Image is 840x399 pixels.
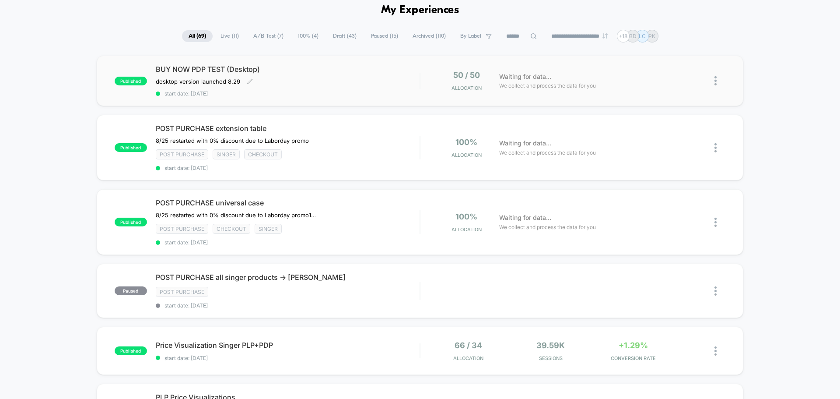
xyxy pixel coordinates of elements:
[156,149,208,159] span: Post Purchase
[156,90,420,97] span: start date: [DATE]
[451,85,482,91] span: Allocation
[156,165,420,171] span: start date: [DATE]
[115,346,147,355] span: published
[406,30,452,42] span: Archived ( 110 )
[451,226,482,233] span: Allocation
[182,30,213,42] span: All ( 69 )
[499,213,551,222] span: Waiting for data...
[594,355,672,361] span: CONVERSION RATE
[499,81,596,90] span: We collect and process the data for you
[499,72,551,81] span: Waiting for data...
[536,341,565,350] span: 39.59k
[115,286,147,295] span: paused
[156,78,240,85] span: desktop version launched 8.29
[512,355,590,361] span: Sessions
[156,355,420,361] span: start date: [DATE]
[115,143,147,152] span: published
[115,218,147,226] span: published
[455,212,477,221] span: 100%
[714,76,717,85] img: close
[602,33,608,39] img: end
[156,273,420,282] span: POST PURCHASE all singer products -> [PERSON_NAME]
[714,143,717,152] img: close
[460,33,481,39] span: By Label
[499,223,596,231] span: We collect and process the data for you
[639,33,646,39] p: LC
[156,124,420,133] span: POST PURCHASE extension table
[714,346,717,356] img: close
[629,33,637,39] p: BD
[326,30,363,42] span: Draft ( 43 )
[213,224,250,234] span: checkout
[156,65,420,74] span: BUY NOW PDP TEST (Desktop)
[453,71,480,80] span: 50 / 50
[156,224,208,234] span: Post Purchase
[455,138,477,147] span: 100%
[648,33,655,39] p: PK
[156,137,309,144] span: 8/25 restarted with 0% discount due to Laborday promo
[213,149,240,159] span: Singer
[364,30,405,42] span: Paused ( 15 )
[617,30,630,42] div: + 18
[156,341,420,350] span: Price Visualization Singer PLP+PDP
[455,341,482,350] span: 66 / 34
[214,30,245,42] span: Live ( 11 )
[156,212,318,219] span: 8/25 restarted with 0% discount due to Laborday promo10% off 6% CR8/15 restarted to incl all top ...
[499,148,596,157] span: We collect and process the data for you
[291,30,325,42] span: 100% ( 4 )
[156,302,420,309] span: start date: [DATE]
[619,341,648,350] span: +1.29%
[714,218,717,227] img: close
[244,149,282,159] span: checkout
[156,287,208,297] span: Post Purchase
[255,224,282,234] span: Singer
[115,77,147,85] span: published
[714,286,717,296] img: close
[381,4,459,17] h1: My Experiences
[451,152,482,158] span: Allocation
[499,138,551,148] span: Waiting for data...
[156,198,420,207] span: POST PURCHASE universal case
[453,355,483,361] span: Allocation
[156,239,420,246] span: start date: [DATE]
[247,30,290,42] span: A/B Test ( 7 )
